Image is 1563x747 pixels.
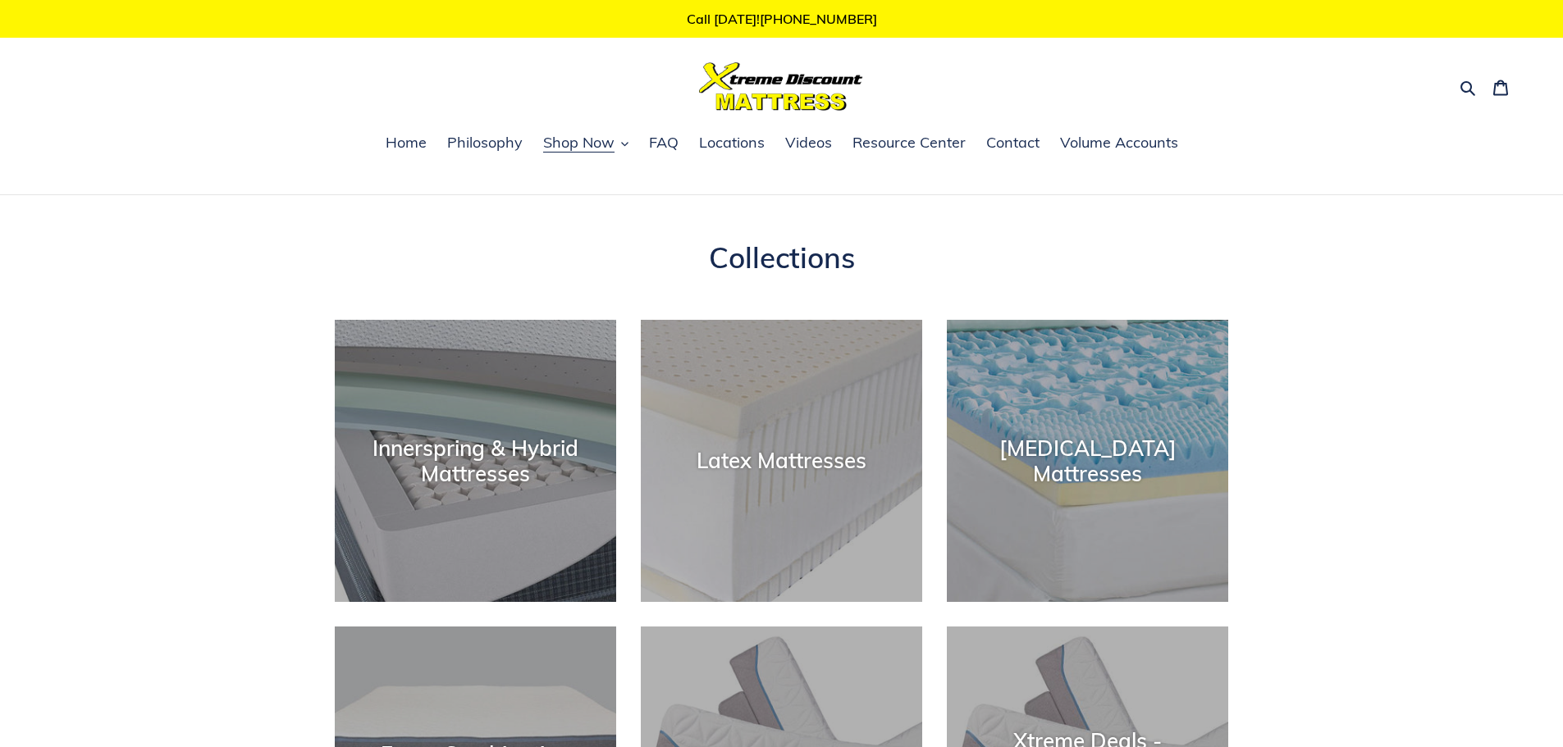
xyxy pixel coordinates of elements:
span: Volume Accounts [1060,133,1178,153]
a: Latex Mattresses [641,320,922,601]
a: Philosophy [439,131,531,156]
img: Xtreme Discount Mattress [699,62,863,111]
a: Volume Accounts [1052,131,1186,156]
span: Contact [986,133,1040,153]
span: Home [386,133,427,153]
div: Innerspring & Hybrid Mattresses [335,435,616,486]
a: Home [377,131,435,156]
span: FAQ [649,133,679,153]
span: Videos [785,133,832,153]
button: Shop Now [535,131,637,156]
h1: Collections [335,240,1229,275]
span: Shop Now [543,133,615,153]
div: [MEDICAL_DATA] Mattresses [947,435,1228,486]
div: Latex Mattresses [641,449,922,474]
a: [MEDICAL_DATA] Mattresses [947,320,1228,601]
a: Resource Center [844,131,974,156]
a: Innerspring & Hybrid Mattresses [335,320,616,601]
a: Contact [978,131,1048,156]
a: FAQ [641,131,687,156]
a: Videos [777,131,840,156]
a: Locations [691,131,773,156]
gu-sc-dial: Click to Connect 7166895939 [760,11,877,27]
gu-sc: Call [DATE]! [687,11,877,27]
span: Resource Center [852,133,966,153]
span: Philosophy [447,133,523,153]
span: Locations [699,133,765,153]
